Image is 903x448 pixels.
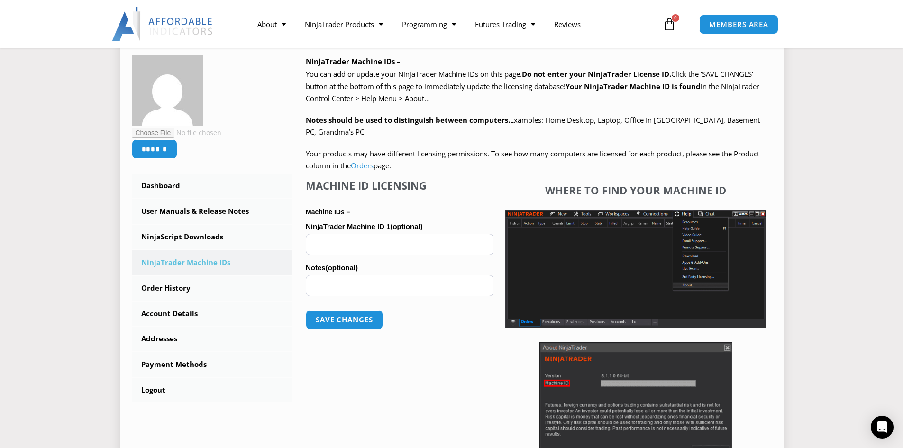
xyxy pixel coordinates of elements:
[545,13,590,35] a: Reviews
[392,13,465,35] a: Programming
[505,210,766,328] img: Screenshot 2025-01-17 1155544 | Affordable Indicators – NinjaTrader
[132,55,203,126] img: ff8436ab25776e5d46c0bc07dc1660d60508d7bc6911210506c0688b2c2df9f4
[132,302,292,326] a: Account Details
[306,310,383,329] button: Save changes
[132,327,292,351] a: Addresses
[132,174,292,402] nav: Account pages
[522,69,671,79] b: Do not enter your NinjaTrader License ID.
[306,261,493,275] label: Notes
[390,222,422,230] span: (optional)
[306,115,760,137] span: Examples: Home Desktop, Laptop, Office In [GEOGRAPHIC_DATA], Basement PC, Grandma’s PC.
[699,15,778,34] a: MEMBERS AREA
[132,352,292,377] a: Payment Methods
[465,13,545,35] a: Futures Trading
[306,208,350,216] strong: Machine IDs –
[709,21,768,28] span: MEMBERS AREA
[248,13,660,35] nav: Menu
[351,161,374,170] a: Orders
[672,14,679,22] span: 0
[306,179,493,192] h4: Machine ID Licensing
[306,56,401,66] b: NinjaTrader Machine IDs –
[112,7,214,41] img: LogoAI | Affordable Indicators – NinjaTrader
[306,149,759,171] span: Your products may have different licensing permissions. To see how many computers are licensed fo...
[132,378,292,402] a: Logout
[132,174,292,198] a: Dashboard
[306,69,522,79] span: You can add or update your NinjaTrader Machine IDs on this page.
[566,82,701,91] strong: Your NinjaTrader Machine ID is found
[326,264,358,272] span: (optional)
[248,13,295,35] a: About
[871,416,894,439] div: Open Intercom Messenger
[132,199,292,224] a: User Manuals & Release Notes
[306,115,510,125] strong: Notes should be used to distinguish between computers.
[306,219,493,234] label: NinjaTrader Machine ID 1
[132,276,292,301] a: Order History
[648,10,690,38] a: 0
[306,69,759,103] span: Click the ‘SAVE CHANGES’ button at the bottom of this page to immediately update the licensing da...
[132,225,292,249] a: NinjaScript Downloads
[505,184,766,196] h4: Where to find your Machine ID
[132,250,292,275] a: NinjaTrader Machine IDs
[295,13,392,35] a: NinjaTrader Products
